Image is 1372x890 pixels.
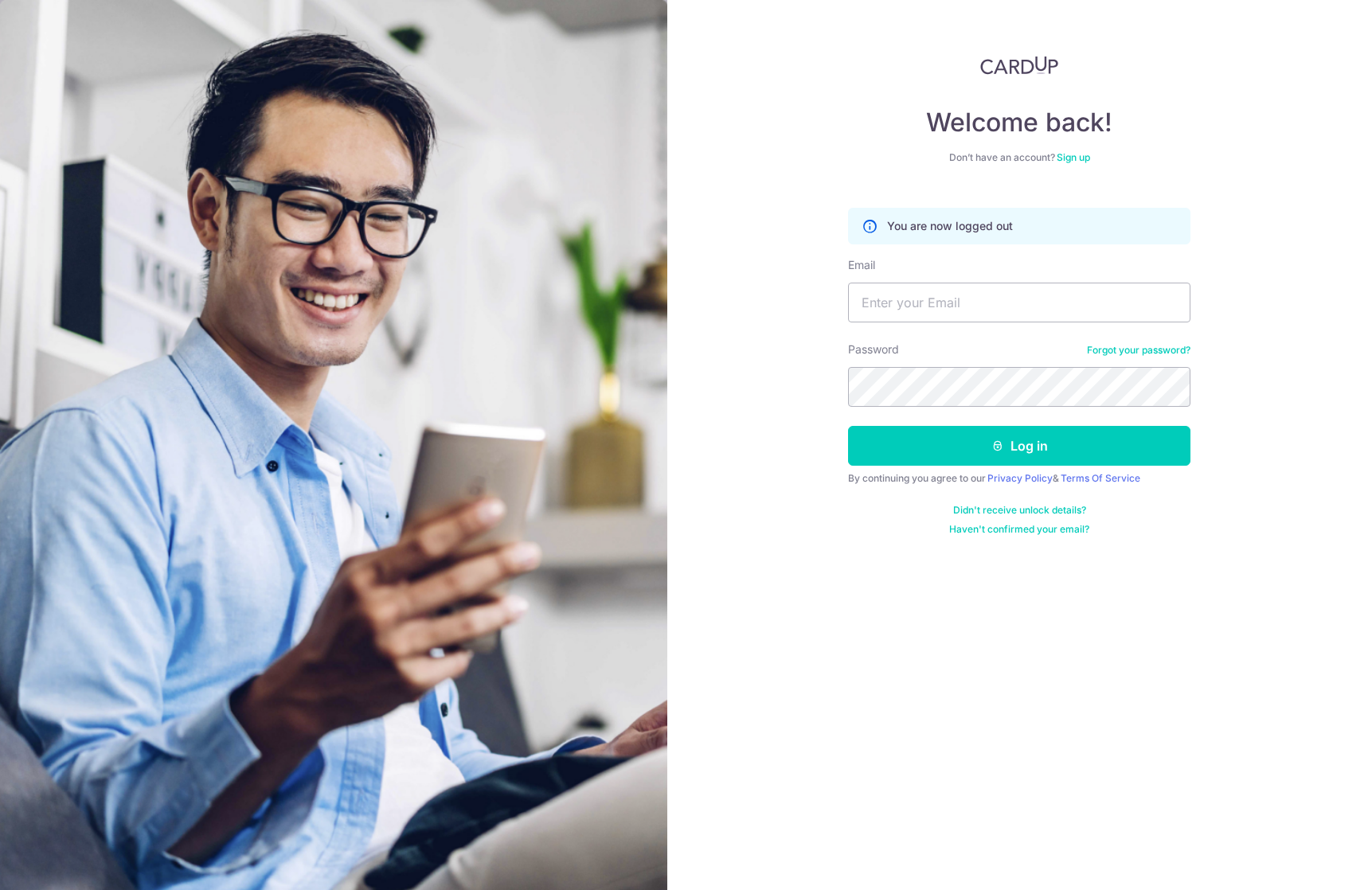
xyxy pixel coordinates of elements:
[848,342,899,357] label: Password
[848,426,1190,466] button: Log in
[848,283,1190,322] input: Enter your Email
[887,218,1013,234] p: You are now logged out
[1057,151,1090,163] a: Sign up
[848,257,875,273] label: Email
[1061,472,1140,484] a: Terms Of Service
[949,523,1089,536] a: Haven't confirmed your email?
[848,151,1190,164] div: Don’t have an account?
[980,56,1058,75] img: CardUp Logo
[848,472,1190,485] div: By continuing you agree to our &
[848,107,1190,139] h4: Welcome back!
[1087,344,1190,357] a: Forgot your password?
[953,504,1086,517] a: Didn't receive unlock details?
[987,472,1053,484] a: Privacy Policy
